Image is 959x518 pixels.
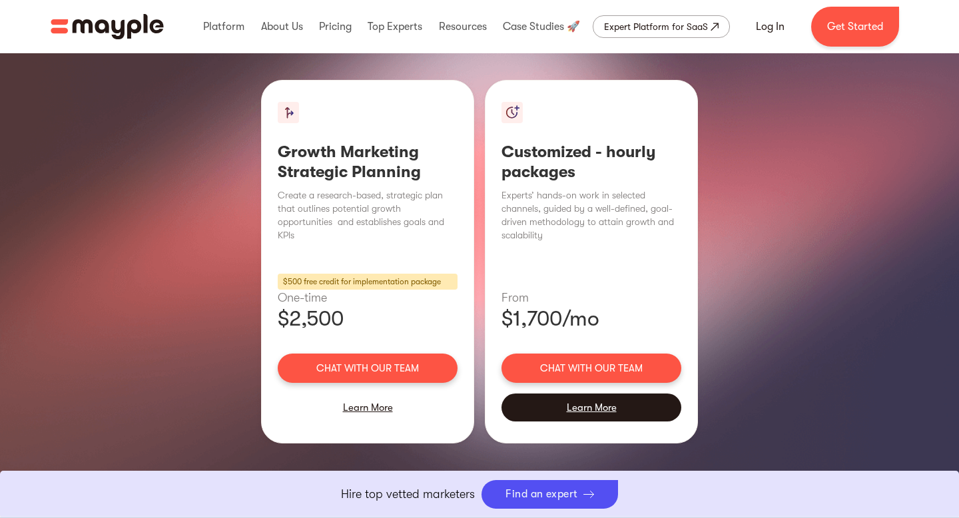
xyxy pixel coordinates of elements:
[51,14,164,39] img: Mayple logo
[593,15,730,38] a: Expert Platform for SaaS
[501,290,681,306] p: From
[811,7,899,47] a: Get Started
[501,393,681,421] div: Learn More
[501,354,681,383] a: Chat with our team
[51,14,164,39] a: home
[341,485,475,503] p: Hire top vetted marketers
[278,188,458,242] p: Create a research-based, strategic plan that outlines potential growth opportunities and establis...
[501,188,681,242] p: Experts’ hands-on work in selected channels, guided by a well-defined, goal-driven methodology to...
[501,142,681,182] h3: Customized - hourly packages
[501,306,681,332] p: $1,700/mo
[278,290,458,306] p: One-time
[364,5,426,48] div: Top Experts
[278,393,458,421] div: Learn More
[278,306,458,332] p: $2,500
[316,5,355,48] div: Pricing
[604,19,708,35] div: Expert Platform for SaaS
[892,454,959,518] iframe: Chat Widget
[258,5,306,48] div: About Us
[740,11,800,43] a: Log In
[436,5,490,48] div: Resources
[278,142,458,182] h3: Growth Marketing Strategic Planning
[278,274,458,290] div: $500 free credit for implementation package
[505,488,578,501] div: Find an expert
[278,354,458,383] a: Chat with our team
[200,5,248,48] div: Platform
